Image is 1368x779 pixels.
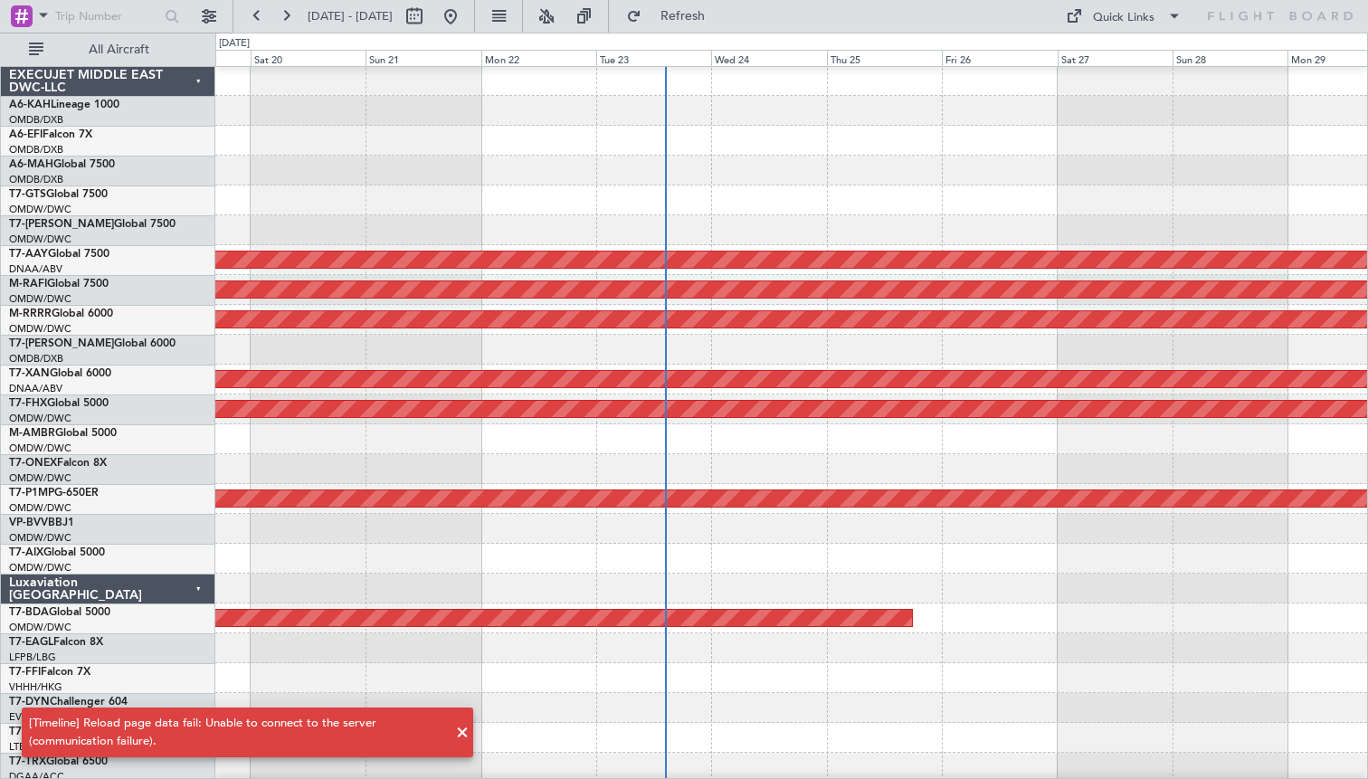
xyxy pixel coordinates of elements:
[9,471,71,485] a: OMDW/DWC
[9,279,47,290] span: M-RAFI
[9,398,109,409] a: T7-FHXGlobal 5000
[20,35,196,64] button: All Aircraft
[9,458,57,469] span: T7-ONEX
[55,3,159,30] input: Trip Number
[9,159,53,170] span: A6-MAH
[9,488,54,499] span: T7-P1MP
[9,607,49,618] span: T7-BDA
[9,292,71,306] a: OMDW/DWC
[1057,2,1191,31] button: Quick Links
[711,50,826,66] div: Wed 24
[9,561,71,575] a: OMDW/DWC
[9,637,53,648] span: T7-EAGL
[9,398,47,409] span: T7-FHX
[9,159,115,170] a: A6-MAHGlobal 7500
[9,637,103,648] a: T7-EAGLFalcon 8X
[618,2,727,31] button: Refresh
[9,309,52,319] span: M-RRRR
[308,8,393,24] span: [DATE] - [DATE]
[9,219,114,230] span: T7-[PERSON_NAME]
[9,100,51,110] span: A6-KAH
[9,518,48,528] span: VP-BVV
[9,203,71,216] a: OMDW/DWC
[9,442,71,455] a: OMDW/DWC
[9,143,63,157] a: OMDB/DXB
[1058,50,1173,66] div: Sat 27
[9,428,117,439] a: M-AMBRGlobal 5000
[9,501,71,515] a: OMDW/DWC
[47,43,191,56] span: All Aircraft
[9,531,71,545] a: OMDW/DWC
[251,50,366,66] div: Sat 20
[9,518,74,528] a: VP-BVVBBJ1
[9,667,90,678] a: T7-FFIFalcon 7X
[9,100,119,110] a: A6-KAHLineage 1000
[29,715,446,750] div: [Timeline] Reload page data fail: Unable to connect to the server (communication failure).
[9,428,55,439] span: M-AMBR
[9,129,43,140] span: A6-EFI
[9,607,110,618] a: T7-BDAGlobal 5000
[9,249,109,260] a: T7-AAYGlobal 7500
[1173,50,1287,66] div: Sun 28
[9,382,62,395] a: DNAA/ABV
[9,279,109,290] a: M-RAFIGlobal 7500
[1093,9,1154,27] div: Quick Links
[9,309,113,319] a: M-RRRRGlobal 6000
[9,173,63,186] a: OMDB/DXB
[942,50,1057,66] div: Fri 26
[9,547,43,558] span: T7-AIX
[9,488,99,499] a: T7-P1MPG-650ER
[9,651,56,664] a: LFPB/LBG
[366,50,480,66] div: Sun 21
[9,338,176,349] a: T7-[PERSON_NAME]Global 6000
[9,667,41,678] span: T7-FFI
[9,680,62,694] a: VHHH/HKG
[9,113,63,127] a: OMDB/DXB
[9,219,176,230] a: T7-[PERSON_NAME]Global 7500
[645,10,721,23] span: Refresh
[481,50,596,66] div: Mon 22
[9,338,114,349] span: T7-[PERSON_NAME]
[9,189,46,200] span: T7-GTS
[9,368,50,379] span: T7-XAN
[9,352,63,366] a: OMDB/DXB
[9,249,48,260] span: T7-AAY
[9,368,111,379] a: T7-XANGlobal 6000
[9,412,71,425] a: OMDW/DWC
[9,458,107,469] a: T7-ONEXFalcon 8X
[219,36,250,52] div: [DATE]
[9,189,108,200] a: T7-GTSGlobal 7500
[9,547,105,558] a: T7-AIXGlobal 5000
[596,50,711,66] div: Tue 23
[9,129,92,140] a: A6-EFIFalcon 7X
[9,322,71,336] a: OMDW/DWC
[827,50,942,66] div: Thu 25
[9,262,62,276] a: DNAA/ABV
[9,621,71,634] a: OMDW/DWC
[9,233,71,246] a: OMDW/DWC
